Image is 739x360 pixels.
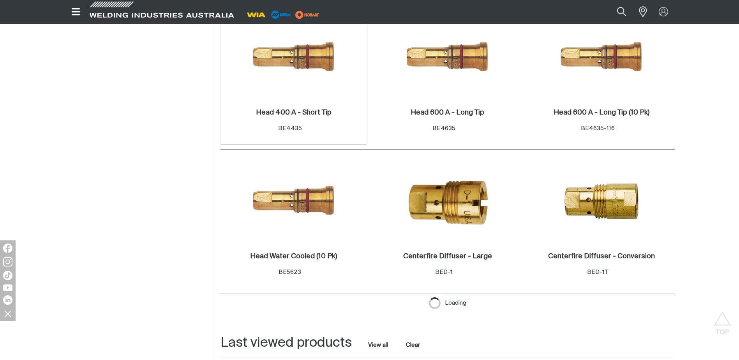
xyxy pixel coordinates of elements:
[1,307,14,320] img: hide socials
[279,269,301,275] span: BE5623
[3,271,12,280] img: TikTok
[3,284,12,291] img: YouTube
[256,109,332,116] h2: Head 400 A - Short Tip
[445,297,466,309] span: Loading
[293,12,321,18] a: miller
[406,160,489,243] img: Centerfire Diffuser - Large
[252,16,335,99] img: Head 400 A - Short Tip
[293,9,321,21] img: miller
[411,108,484,117] a: Head 600 A - Long Tip
[587,269,608,275] span: BED-1T
[220,334,352,352] h2: Last viewed products
[432,125,455,131] span: BE4635
[411,109,484,116] h2: Head 600 A - Long Tip
[252,160,335,243] img: Head Water Cooled (10 Pk)
[560,16,643,99] img: Head 600 A - Long Tip (10 Pk)
[554,108,649,117] a: Head 600 A - Long Tip (10 Pk)
[3,244,12,253] img: Facebook
[581,125,615,131] span: BE4635-116
[250,253,337,260] h2: Head Water Cooled (10 Pk)
[554,109,649,116] h2: Head 600 A - Long Tip (10 Pk)
[608,3,635,21] button: Search products
[714,311,731,329] button: Scroll to top
[278,125,302,131] span: BE4435
[368,341,388,349] a: View all last viewed products
[403,252,492,261] a: Centerfire Diffuser - Large
[250,252,337,261] a: Head Water Cooled (10 Pk)
[3,295,12,305] img: LinkedIn
[256,108,332,117] a: Head 400 A - Short Tip
[435,269,453,275] span: BED-1
[560,176,643,226] img: Centerfire Diffuser - Conversion
[404,340,422,351] button: Clear all last viewed products
[548,252,655,261] a: Centerfire Diffuser - Conversion
[406,16,489,99] img: Head 600 A - Long Tip
[548,253,655,260] h2: Centerfire Diffuser - Conversion
[403,253,492,260] h2: Centerfire Diffuser - Large
[598,3,635,21] input: Product name or item number...
[3,257,12,266] img: Instagram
